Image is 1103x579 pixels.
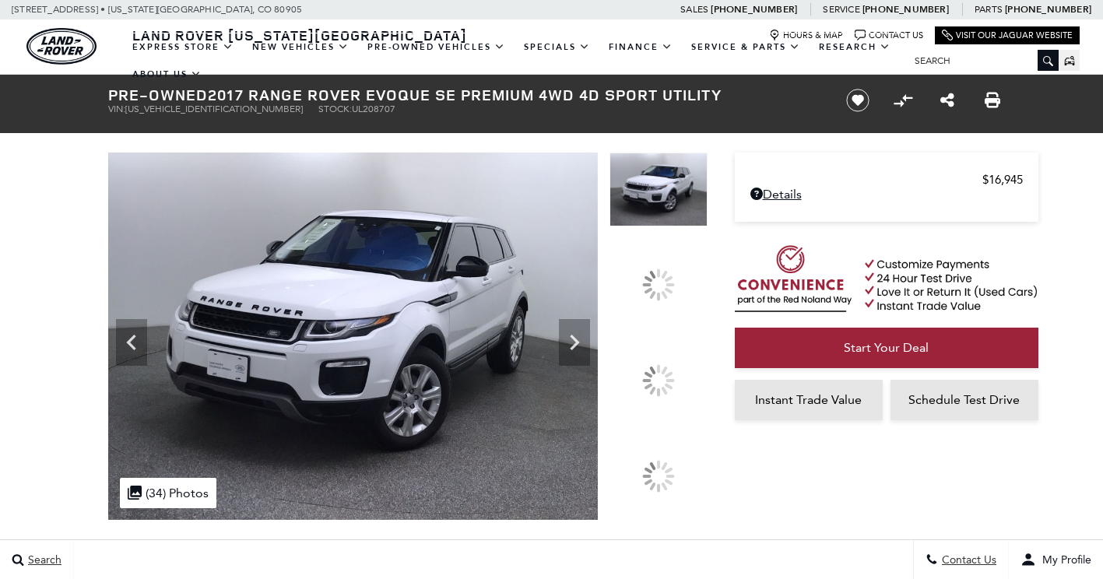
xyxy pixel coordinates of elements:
a: Research [810,33,900,61]
a: Hours & Map [769,30,843,41]
div: (34) Photos [120,478,216,508]
span: Parts [975,4,1003,15]
span: VIN: [108,104,125,114]
span: Contact Us [938,553,996,567]
span: Land Rover [US_STATE][GEOGRAPHIC_DATA] [132,26,467,44]
img: Land Rover [26,28,97,65]
input: Search [903,51,1059,70]
a: EXPRESS STORE [123,33,243,61]
span: Start Your Deal [844,340,929,355]
a: Pre-Owned Vehicles [358,33,515,61]
a: Land Rover [US_STATE][GEOGRAPHIC_DATA] [123,26,476,44]
a: Service & Parts [682,33,810,61]
a: [PHONE_NUMBER] [1005,3,1091,16]
a: About Us [123,61,211,88]
a: Print this Pre-Owned 2017 Range Rover Evoque SE Premium 4WD 4D Sport Utility [985,91,1000,110]
a: Schedule Test Drive [890,380,1038,420]
span: Service [823,4,859,15]
span: Schedule Test Drive [908,392,1020,407]
span: Sales [680,4,708,15]
img: Used 2017 White Land Rover SE Premium image 1 [108,153,598,520]
a: Share this Pre-Owned 2017 Range Rover Evoque SE Premium 4WD 4D Sport Utility [940,91,954,110]
span: Instant Trade Value [755,392,862,407]
a: Start Your Deal [735,328,1038,368]
a: [PHONE_NUMBER] [711,3,797,16]
a: [STREET_ADDRESS] • [US_STATE][GEOGRAPHIC_DATA], CO 80905 [12,4,302,15]
span: UL208707 [352,104,395,114]
a: land-rover [26,28,97,65]
a: Finance [599,33,682,61]
a: Specials [515,33,599,61]
img: Used 2017 White Land Rover SE Premium image 1 [609,153,708,226]
a: [PHONE_NUMBER] [862,3,949,16]
h1: 2017 Range Rover Evoque SE Premium 4WD 4D Sport Utility [108,86,820,104]
a: $16,945 [750,173,1023,187]
span: [US_VEHICLE_IDENTIFICATION_NUMBER] [125,104,303,114]
button: user-profile-menu [1009,540,1103,579]
span: My Profile [1036,553,1091,567]
span: Stock: [318,104,352,114]
nav: Main Navigation [123,33,903,88]
a: New Vehicles [243,33,358,61]
button: Save vehicle [841,88,875,113]
span: Search [24,553,61,567]
span: $16,945 [982,173,1023,187]
a: Details [750,187,1023,202]
a: Contact Us [855,30,923,41]
a: Visit Our Jaguar Website [942,30,1073,41]
a: Instant Trade Value [735,380,883,420]
strong: Pre-Owned [108,84,208,105]
button: Compare vehicle [891,89,915,112]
